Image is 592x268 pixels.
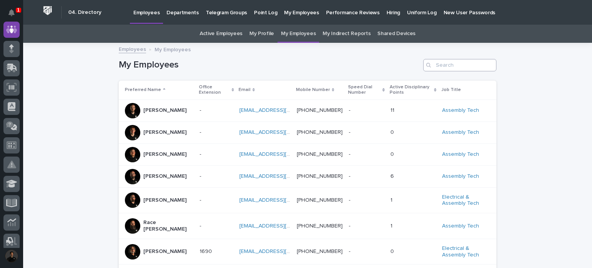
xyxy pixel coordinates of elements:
[143,129,187,136] p: [PERSON_NAME]
[390,172,395,180] p: 6
[200,247,214,255] p: 1690
[200,221,203,229] p: -
[119,239,496,265] tr: [PERSON_NAME]16901690 [EMAIL_ADDRESS][DOMAIN_NAME] [PHONE_NUMBER] -- 00 Electrical & Assembly Tech
[442,223,479,229] a: Assembly Tech
[442,151,479,158] a: Assembly Tech
[200,150,203,158] p: -
[119,165,496,187] tr: [PERSON_NAME]-- [EMAIL_ADDRESS][DOMAIN_NAME] [PHONE_NUMBER] -- 66 Assembly Tech
[296,86,330,94] p: Mobile Number
[40,3,55,18] img: Workspace Logo
[297,174,343,179] a: [PHONE_NUMBER]
[68,9,101,16] h2: 04. Directory
[349,150,352,158] p: -
[349,128,352,136] p: -
[297,249,343,254] a: [PHONE_NUMBER]
[349,172,352,180] p: -
[143,107,187,114] p: [PERSON_NAME]
[390,196,394,204] p: 1
[143,173,187,180] p: [PERSON_NAME]
[10,9,20,22] div: Notifications1
[239,174,326,179] a: [EMAIL_ADDRESS][DOMAIN_NAME]
[297,223,343,229] a: [PHONE_NUMBER]
[239,130,326,135] a: [EMAIL_ADDRESS][DOMAIN_NAME]
[143,219,193,233] p: Race [PERSON_NAME]
[239,223,326,229] a: [EMAIL_ADDRESS][DOMAIN_NAME]
[3,5,20,21] button: Notifications
[348,83,381,97] p: Speed Dial Number
[199,83,229,97] p: Office Extension
[239,108,326,113] a: [EMAIL_ADDRESS][DOMAIN_NAME]
[390,106,396,114] p: 11
[119,99,496,121] tr: [PERSON_NAME]-- [EMAIL_ADDRESS][DOMAIN_NAME] [PHONE_NUMBER] -- 1111 Assembly Tech
[200,172,203,180] p: -
[119,121,496,143] tr: [PERSON_NAME]-- [EMAIL_ADDRESS][DOMAIN_NAME] [PHONE_NUMBER] -- 00 Assembly Tech
[442,129,479,136] a: Assembly Tech
[390,150,395,158] p: 0
[390,128,395,136] p: 0
[349,221,352,229] p: -
[349,247,352,255] p: -
[281,25,316,43] a: My Employees
[442,245,484,258] a: Electrical & Assembly Tech
[297,130,343,135] a: [PHONE_NUMBER]
[17,7,20,13] p: 1
[349,196,352,204] p: -
[297,108,343,113] a: [PHONE_NUMBER]
[200,25,242,43] a: Active Employees
[442,194,484,207] a: Electrical & Assembly Tech
[143,151,187,158] p: [PERSON_NAME]
[143,197,187,204] p: [PERSON_NAME]
[239,86,251,94] p: Email
[239,197,326,203] a: [EMAIL_ADDRESS][DOMAIN_NAME]
[297,197,343,203] a: [PHONE_NUMBER]
[119,59,420,71] h1: My Employees
[239,152,326,157] a: [EMAIL_ADDRESS][DOMAIN_NAME]
[442,173,479,180] a: Assembly Tech
[119,187,496,213] tr: [PERSON_NAME]-- [EMAIL_ADDRESS][DOMAIN_NAME] [PHONE_NUMBER] -- 11 Electrical & Assembly Tech
[119,44,146,53] a: Employees
[200,106,203,114] p: -
[390,221,394,229] p: 1
[119,143,496,165] tr: [PERSON_NAME]-- [EMAIL_ADDRESS][DOMAIN_NAME] [PHONE_NUMBER] -- 00 Assembly Tech
[423,59,496,71] input: Search
[119,213,496,239] tr: Race [PERSON_NAME]-- [EMAIL_ADDRESS][DOMAIN_NAME] [PHONE_NUMBER] -- 11 Assembly Tech
[349,106,352,114] p: -
[442,107,479,114] a: Assembly Tech
[125,86,161,94] p: Preferred Name
[239,249,326,254] a: [EMAIL_ADDRESS][DOMAIN_NAME]
[143,248,187,255] p: [PERSON_NAME]
[200,196,203,204] p: -
[377,25,415,43] a: Shared Devices
[3,248,20,264] button: users-avatar
[390,83,432,97] p: Active Disciplinary Points
[155,45,191,53] p: My Employees
[249,25,274,43] a: My Profile
[390,247,395,255] p: 0
[297,152,343,157] a: [PHONE_NUMBER]
[200,128,203,136] p: -
[441,86,461,94] p: Job Title
[323,25,370,43] a: My Indirect Reports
